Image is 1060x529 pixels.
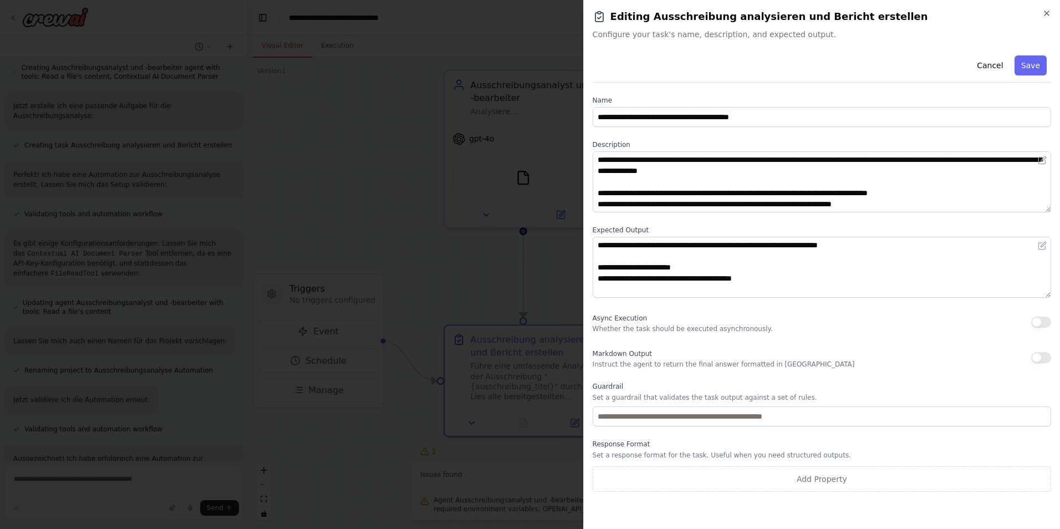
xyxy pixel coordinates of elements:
label: Name [593,96,1051,105]
span: Markdown Output [593,350,652,358]
button: Add Property [593,466,1051,492]
button: Save [1015,55,1047,75]
p: Whether the task should be executed asynchronously. [593,324,773,333]
button: Open in editor [1036,239,1049,252]
p: Set a response format for the task. Useful when you need structured outputs. [593,451,1051,460]
h2: Editing Ausschreibung analysieren und Bericht erstellen [593,9,1051,24]
label: Response Format [593,440,1051,449]
span: Async Execution [593,314,647,322]
label: Guardrail [593,382,1051,391]
p: Instruct the agent to return the final answer formatted in [GEOGRAPHIC_DATA] [593,360,855,369]
span: Configure your task's name, description, and expected output. [593,29,1051,40]
button: Open in editor [1036,154,1049,167]
label: Expected Output [593,226,1051,235]
button: Cancel [970,55,1010,75]
label: Description [593,140,1051,149]
p: Set a guardrail that validates the task output against a set of rules. [593,393,1051,402]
